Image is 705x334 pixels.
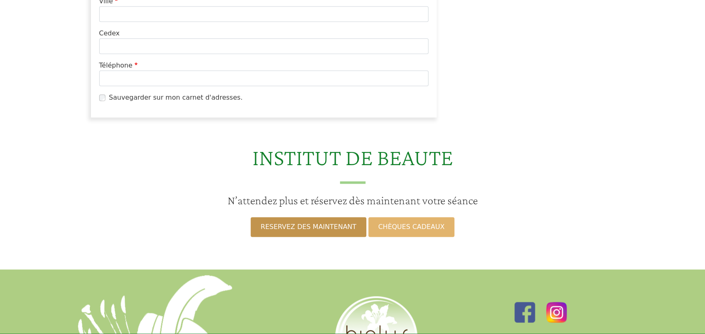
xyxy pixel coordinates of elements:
[368,217,454,237] a: CHÈQUES CADEAUX
[514,302,535,322] img: Facebook
[109,93,243,103] label: Sauvegarder sur mon carnet d'adresses.
[5,194,700,208] h3: N’attendez plus et réservez dès maintenant votre séance
[99,61,140,70] label: Téléphone
[99,28,120,38] label: Cedex
[251,217,366,237] a: RESERVEZ DES MAINTENANT
[546,302,567,322] img: Instagram
[5,144,700,184] h2: INSTITUT DE BEAUTE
